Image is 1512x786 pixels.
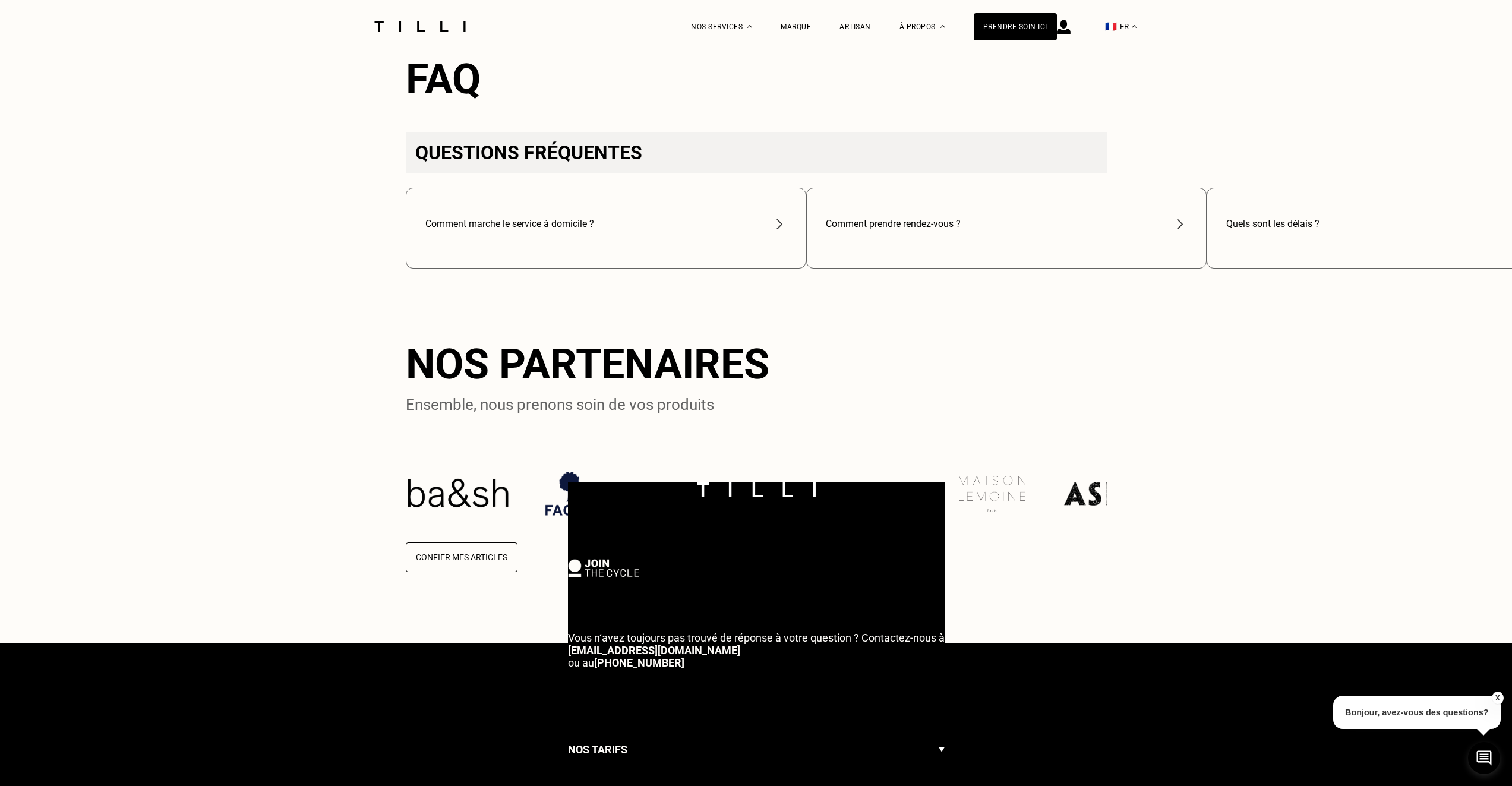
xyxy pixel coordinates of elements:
[568,632,945,644] span: Vous n‘avez toujours pas trouvé de réponse à votre question ? Contactez-nous à
[974,13,1057,40] a: Prendre soin ici
[406,132,1107,173] h3: Questions fréquentes
[401,464,506,523] img: Bash, retouches Paris
[406,542,517,572] button: Confier mes articles
[568,632,945,669] p: ou au
[832,485,924,503] img: Madura, retouches d’ourlets de rideaux
[1105,21,1117,32] span: 🇫🇷
[940,25,945,28] img: Menu déroulant à propos
[406,393,1107,416] p: Ensemble, nous prenons soin de vos produits
[1173,217,1187,231] img: chevron
[406,542,1107,572] a: Confier mes articles
[406,340,1107,389] h2: Nos partenaires
[568,644,740,656] a: [EMAIL_ADDRESS][DOMAIN_NAME]
[747,25,752,28] img: Menu déroulant
[370,21,470,32] img: Logo du service de couturière Tilli
[826,218,961,229] h4: Comment prendre rendez-vous ?
[772,217,787,231] img: chevron
[568,741,627,759] h3: Nos tarifs
[1132,25,1137,28] img: menu déroulant
[624,472,803,515] img: couturière Toulouse
[1491,692,1503,705] button: X
[781,23,811,31] a: Marque
[1050,473,1229,514] img: Asphalte, retouches Paris
[1057,20,1071,34] img: icône connexion
[535,464,595,523] img: Faguo, retoucherie avec des couturières
[594,656,684,669] a: [PHONE_NUMBER]
[1226,218,1320,229] h4: Quels sont les délais ?
[425,218,594,229] h4: Comment marche le service à domicile ?
[406,55,1107,103] h2: FAQ
[955,476,1021,512] img: Maison Lemoine, retouches d’ourlets de rideaux
[568,559,639,577] img: logo Join The Cycle
[939,730,945,769] img: Flèche menu déroulant
[839,23,871,31] a: Artisan
[1333,696,1501,729] p: Bonjour, avez-vous des questions?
